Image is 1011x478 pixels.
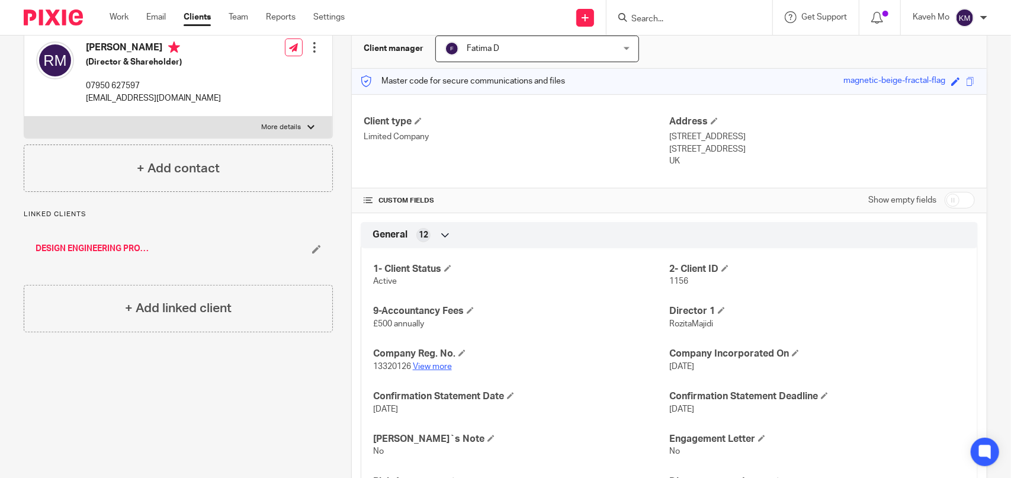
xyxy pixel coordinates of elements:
[669,143,975,155] p: [STREET_ADDRESS]
[266,11,296,23] a: Reports
[364,116,669,128] h4: Client type
[669,405,694,413] span: [DATE]
[419,229,428,241] span: 12
[630,14,737,25] input: Search
[373,320,424,328] span: £500 annually
[669,390,965,403] h4: Confirmation Statement Deadline
[24,9,83,25] img: Pixie
[413,362,452,371] a: View more
[86,80,221,92] p: 07950 627597
[36,41,74,79] img: svg%3E
[669,320,713,328] span: RozitaMajidi
[24,210,333,219] p: Linked clients
[373,405,398,413] span: [DATE]
[86,41,221,56] h4: [PERSON_NAME]
[955,8,974,27] img: svg%3E
[373,229,407,241] span: General
[36,243,150,255] a: DESIGN ENGINEERING PRO LIMITED
[669,155,975,167] p: UK
[445,41,459,56] img: svg%3E
[373,433,669,445] h4: [PERSON_NAME]`s Note
[373,305,669,317] h4: 9-Accountancy Fees
[669,433,965,445] h4: Engagement Letter
[364,43,423,54] h3: Client manager
[669,277,688,285] span: 1156
[168,41,180,53] i: Primary
[843,75,945,88] div: magnetic-beige-fractal-flag
[669,116,975,128] h4: Address
[184,11,211,23] a: Clients
[373,447,384,455] span: No
[229,11,248,23] a: Team
[669,447,680,455] span: No
[669,348,965,360] h4: Company Incorporated On
[262,123,301,132] p: More details
[364,131,669,143] p: Limited Company
[669,263,965,275] h4: 2- Client ID
[913,11,949,23] p: Kaveh Mo
[669,131,975,143] p: [STREET_ADDRESS]
[669,362,694,371] span: [DATE]
[467,44,499,53] span: Fatima D
[364,196,669,206] h4: CUSTOM FIELDS
[86,56,221,68] h5: (Director & Shareholder)
[373,390,669,403] h4: Confirmation Statement Date
[373,362,411,371] span: 13320126
[373,277,397,285] span: Active
[373,348,669,360] h4: Company Reg. No.
[313,11,345,23] a: Settings
[373,263,669,275] h4: 1- Client Status
[86,92,221,104] p: [EMAIL_ADDRESS][DOMAIN_NAME]
[801,13,847,21] span: Get Support
[361,75,565,87] p: Master code for secure communications and files
[146,11,166,23] a: Email
[669,305,965,317] h4: Director 1
[110,11,129,23] a: Work
[868,194,936,206] label: Show empty fields
[137,159,220,178] h4: + Add contact
[125,299,232,317] h4: + Add linked client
